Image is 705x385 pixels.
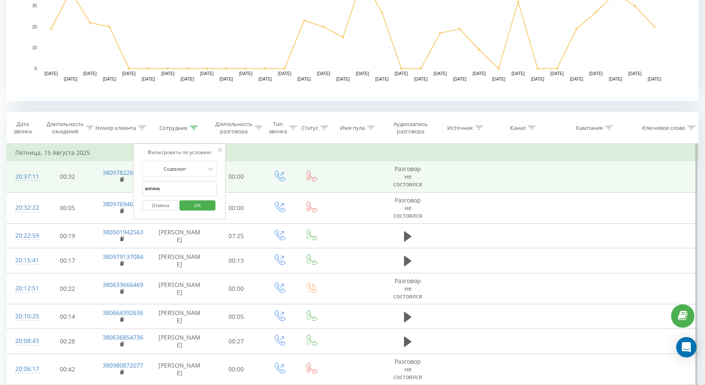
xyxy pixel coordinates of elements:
text: [DATE] [278,71,292,76]
td: 00:22 [41,273,94,304]
text: [DATE] [550,71,564,76]
td: 00:19 [41,224,94,248]
td: [PERSON_NAME] [150,354,209,385]
td: 00:28 [41,329,94,354]
div: Фильтровать по условию [142,148,217,157]
span: Разговор не состоялся [393,196,422,219]
div: Open Intercom Messenger [676,337,697,357]
text: [DATE] [414,77,428,81]
td: 00:00 [209,273,263,304]
text: [DATE] [375,77,389,81]
td: [PERSON_NAME] [150,329,209,354]
text: 20 [32,25,37,29]
a: 380979137084 [103,253,143,261]
div: Ключевое слово [642,124,685,132]
div: 20:32:22 [15,200,32,216]
div: Источник [447,124,473,132]
div: 20:12:51 [15,280,32,297]
text: [DATE] [356,71,369,76]
td: 00:00 [209,192,263,224]
text: [DATE] [609,77,622,81]
span: OK [186,199,209,212]
text: [DATE] [336,77,350,81]
div: 20:10:25 [15,308,32,325]
span: Разговор не состоялся [393,277,422,300]
text: [DATE] [297,77,311,81]
text: [DATE] [317,71,330,76]
text: [DATE] [531,77,544,81]
text: [DATE] [570,77,583,81]
td: 00:00 [209,161,263,193]
text: [DATE] [239,71,253,76]
text: [DATE] [161,71,175,76]
text: 0 [34,66,37,71]
div: 20:08:43 [15,333,32,349]
div: 20:22:59 [15,228,32,244]
td: [PERSON_NAME] [150,304,209,329]
text: [DATE] [648,77,661,81]
div: Тип звонка [269,121,287,135]
td: 00:32 [41,161,94,193]
button: OK [179,200,215,211]
text: [DATE] [434,71,447,76]
text: [DATE] [142,77,155,81]
td: [PERSON_NAME] [150,224,209,248]
div: Длительность разговора [215,121,253,135]
text: [DATE] [453,77,467,81]
td: 00:05 [41,192,94,224]
text: [DATE] [103,77,116,81]
div: Дата звонка [7,121,39,135]
div: Имя пула [340,124,365,132]
text: [DATE] [64,77,78,81]
a: 380976946324 [103,200,143,208]
text: [DATE] [473,71,486,76]
td: Пятница, 15 Августа 2025 [7,144,699,161]
text: 30 [32,4,37,8]
td: 00:27 [209,329,263,354]
td: 00:05 [209,304,263,329]
text: [DATE] [45,71,58,76]
td: 00:17 [41,248,94,273]
text: [DATE] [259,77,272,81]
text: [DATE] [628,71,642,76]
div: Сотрудник [159,124,188,132]
td: 00:42 [41,354,94,385]
div: 20:15:41 [15,252,32,269]
text: [DATE] [84,71,97,76]
text: [DATE] [200,71,214,76]
a: 380633666469 [103,281,143,289]
div: Длительность ожидания [47,121,84,135]
div: Канал [510,124,526,132]
td: 00:13 [209,248,263,273]
a: 380980872077 [103,361,143,369]
span: Разговор не состоялся [393,165,422,188]
text: [DATE] [220,77,233,81]
text: [DATE] [395,71,408,76]
text: [DATE] [122,71,136,76]
a: 380636854736 [103,333,143,341]
div: Кампания [576,124,603,132]
div: Номер клиента [95,124,136,132]
a: 380978226658 [103,169,143,177]
div: Аудиозапись разговора [390,121,432,135]
text: [DATE] [492,77,506,81]
div: 20:37:11 [15,169,32,185]
span: Разговор не состоялся [393,357,422,381]
text: [DATE] [181,77,194,81]
a: 380664392636 [103,309,143,317]
div: 20:06:17 [15,361,32,377]
td: [PERSON_NAME] [150,248,209,273]
text: [DATE] [511,71,525,76]
td: 07:25 [209,224,263,248]
td: 00:14 [41,304,94,329]
button: Отмена [142,200,178,211]
div: Статус [301,124,318,132]
td: 00:00 [209,354,263,385]
text: 10 [32,45,37,50]
a: 380501942563 [103,228,143,236]
text: [DATE] [589,71,603,76]
input: Введите значение [142,181,217,196]
td: [PERSON_NAME] [150,273,209,304]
